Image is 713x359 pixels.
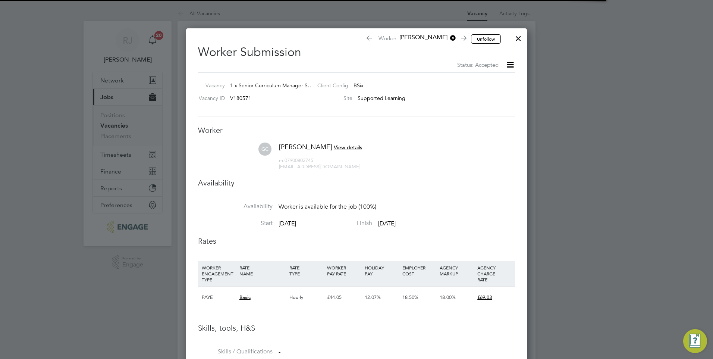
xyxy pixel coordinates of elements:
h3: Rates [198,236,515,246]
span: Worker [365,34,465,44]
h3: Skills, tools, H&S [198,323,515,333]
label: Finish [298,219,372,227]
span: £69.03 [477,294,492,300]
div: WORKER PAY RATE [325,261,363,280]
span: [EMAIL_ADDRESS][DOMAIN_NAME] [279,163,360,170]
span: V180571 [230,95,251,102]
span: Worker is available for the job (100%) [279,203,376,210]
button: Engage Resource Center [683,329,707,353]
div: £44.05 [325,287,363,308]
div: RATE NAME [238,261,288,280]
div: HOLIDAY PAY [363,261,401,280]
div: AGENCY CHARGE RATE [475,261,513,286]
label: Site [311,95,352,102]
span: View details [334,144,362,151]
div: Hourly [288,287,325,308]
label: Skills / Qualifications [198,348,273,356]
span: 12.07% [365,294,381,300]
span: 18.00% [440,294,456,300]
span: Supported Learning [358,95,405,102]
label: Client Config [311,82,348,89]
div: RATE TYPE [288,261,325,280]
span: 1 x Senior Curriculum Manager S… [230,82,313,89]
div: AGENCY MARKUP [438,261,475,280]
div: EMPLOYER COST [401,261,438,280]
label: Availability [198,203,273,210]
span: m: [279,157,285,163]
h3: Worker [198,125,515,135]
label: Start [198,219,273,227]
div: PAYE [200,287,238,308]
span: 07900802745 [279,157,313,163]
span: [DATE] [378,220,396,227]
span: 18.50% [402,294,418,300]
label: Vacancy ID [195,95,225,102]
span: Status: Accepted [457,61,499,68]
button: Unfollow [471,34,501,44]
label: Vacancy [195,82,225,89]
span: BSix [354,82,364,89]
span: [PERSON_NAME] [279,143,332,151]
span: - [279,348,280,356]
span: [DATE] [279,220,296,227]
span: GC [258,143,271,156]
span: Basic [239,294,251,300]
h3: Availability [198,178,515,188]
h2: Worker Submission [198,39,515,69]
div: WORKER ENGAGEMENT TYPE [200,261,238,286]
span: [PERSON_NAME] [396,34,456,42]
